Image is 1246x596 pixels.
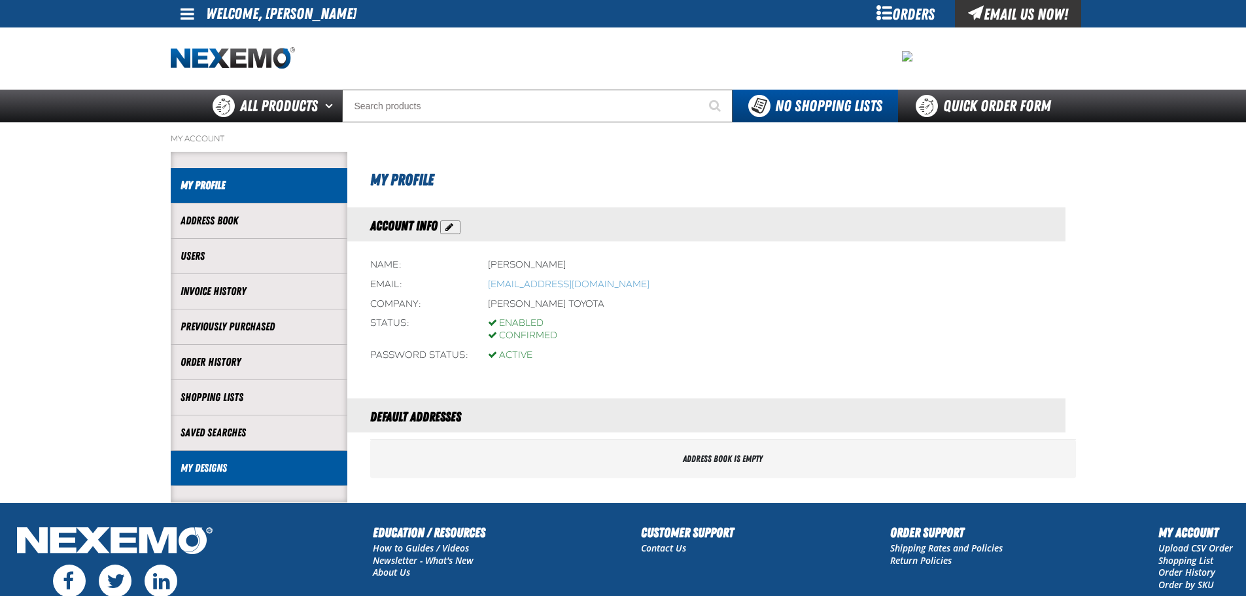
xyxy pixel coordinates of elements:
h2: Education / Resources [373,523,485,542]
span: My Profile [370,171,434,189]
div: Company [370,298,468,311]
a: Opens a default email client to write an email to vtoreceptionist@vtaig.com [488,279,649,290]
a: Return Policies [890,554,952,567]
a: Previously Purchased [181,319,337,334]
button: Open All Products pages [320,90,342,122]
div: [PERSON_NAME] [488,259,566,272]
h2: My Account [1158,523,1233,542]
nav: Breadcrumbs [171,133,1076,144]
div: Password status [370,349,468,362]
a: Saved Searches [181,425,337,440]
bdo: [EMAIL_ADDRESS][DOMAIN_NAME] [488,279,649,290]
div: Email [370,279,468,291]
button: Start Searching [700,90,733,122]
img: Nexemo Logo [13,523,216,561]
div: Address book is empty [370,440,1076,478]
a: Address Book [181,213,337,228]
div: [PERSON_NAME] Toyota [488,298,604,311]
a: Invoice History [181,284,337,299]
a: How to Guides / Videos [373,542,469,554]
a: My Designs [181,461,337,476]
a: About Us [373,566,410,578]
span: All Products [240,94,318,118]
img: Nexemo logo [171,47,295,70]
h2: Customer Support [641,523,734,542]
a: Contact Us [641,542,686,554]
span: Account Info [370,218,438,234]
span: No Shopping Lists [775,97,882,115]
img: 2478c7e4e0811ca5ea97a8c95d68d55a.jpeg [902,51,912,61]
a: Quick Order Form [898,90,1075,122]
span: Default Addresses [370,409,461,425]
h2: Order Support [890,523,1003,542]
a: Home [171,47,295,70]
button: Action Edit Account Information [440,220,460,234]
a: Newsletter - What's New [373,554,474,567]
button: You do not have available Shopping Lists. Open to Create a New List [733,90,898,122]
a: Shipping Rates and Policies [890,542,1003,554]
a: Users [181,249,337,264]
a: Order History [1158,566,1215,578]
div: Active [488,349,532,362]
a: My Profile [181,178,337,193]
div: Enabled [488,317,557,330]
div: Confirmed [488,330,557,342]
a: Order by SKU [1158,578,1214,591]
a: Order History [181,355,337,370]
a: Shopping List [1158,554,1213,567]
div: Name [370,259,468,272]
div: Status [370,317,468,342]
a: Upload CSV Order [1158,542,1233,554]
a: Shopping Lists [181,390,337,405]
input: Search [342,90,733,122]
a: My Account [171,133,224,144]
